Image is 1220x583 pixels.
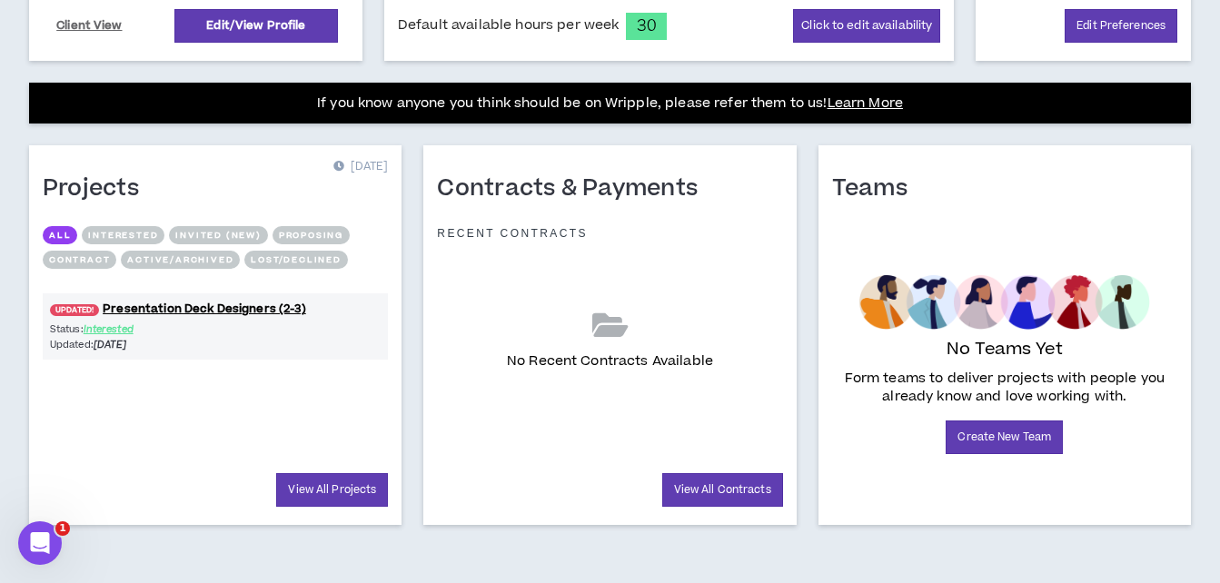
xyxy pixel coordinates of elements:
[437,174,711,203] h1: Contracts & Payments
[317,93,903,114] p: If you know anyone you think should be on Wripple, please refer them to us!
[43,301,388,318] a: UPDATED!Presentation Deck Designers (2-3)
[946,420,1063,454] a: Create New Team
[55,521,70,536] span: 1
[84,322,134,336] span: Interested
[94,338,127,351] i: [DATE]
[43,251,116,269] button: Contract
[333,158,388,176] p: [DATE]
[437,226,588,241] p: Recent Contracts
[273,226,350,244] button: Proposing
[276,473,388,507] a: View All Projects
[839,370,1170,406] p: Form teams to deliver projects with people you already know and love working with.
[169,226,267,244] button: Invited (new)
[947,337,1063,362] p: No Teams Yet
[18,521,62,565] iframe: Intercom live chat
[43,226,77,244] button: All
[174,9,338,43] a: Edit/View Profile
[121,251,240,269] button: Active/Archived
[859,275,1149,330] img: empty
[828,94,903,113] a: Learn More
[832,174,921,203] h1: Teams
[50,321,215,337] p: Status:
[507,351,713,371] p: No Recent Contracts Available
[43,174,153,203] h1: Projects
[82,226,164,244] button: Interested
[54,10,125,42] a: Client View
[50,304,99,316] span: UPDATED!
[398,15,619,35] span: Default available hours per week
[662,473,783,507] a: View All Contracts
[1065,9,1177,43] a: Edit Preferences
[50,337,215,352] p: Updated:
[793,9,940,43] button: Click to edit availability
[244,251,347,269] button: Lost/Declined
